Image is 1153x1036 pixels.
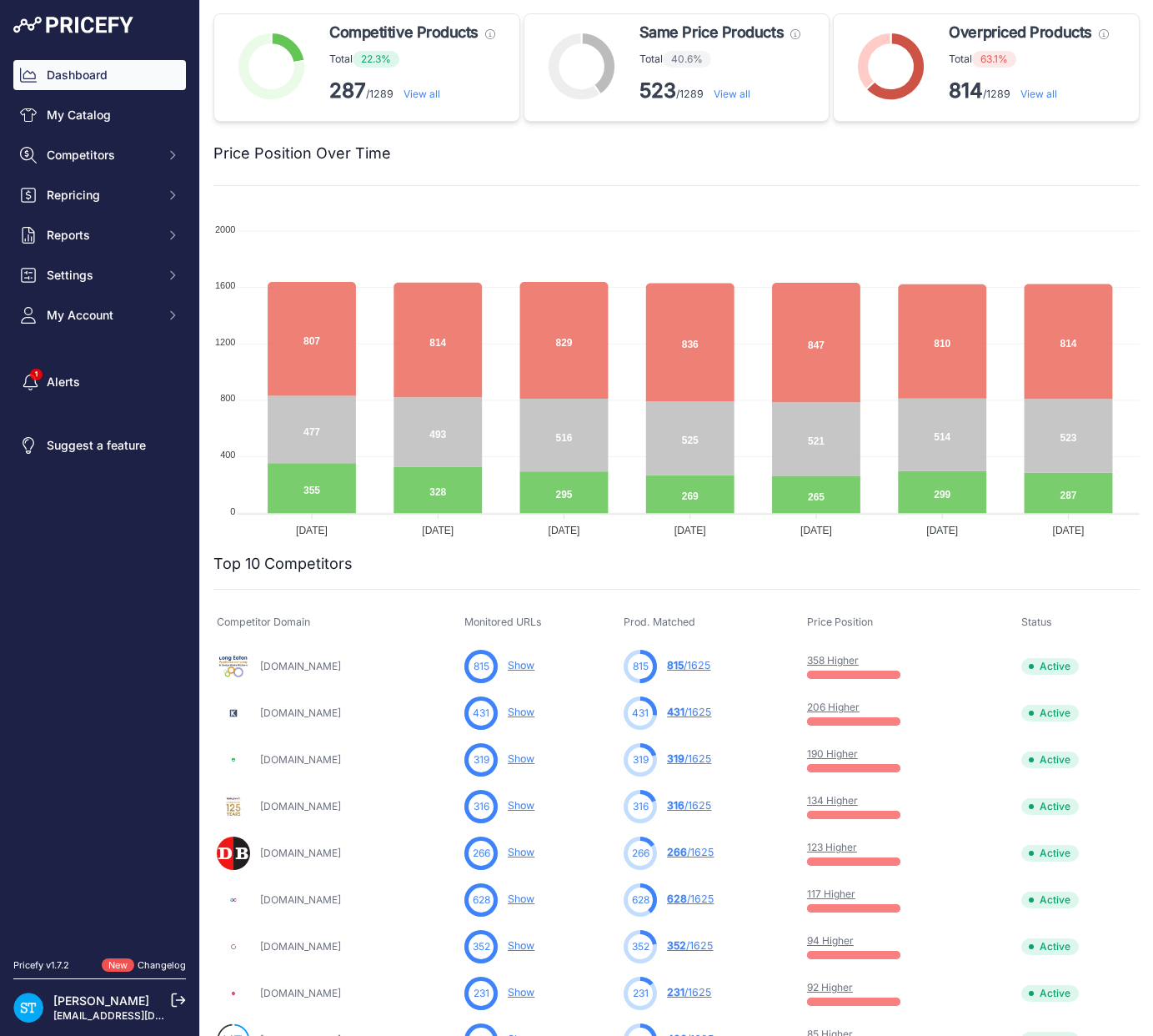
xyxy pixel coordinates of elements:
span: 266 [667,846,687,858]
a: 92 Higher [807,981,853,993]
a: Show [508,799,534,812]
span: Active [1021,658,1079,675]
a: Changelog [138,959,186,971]
span: 628 [667,893,687,905]
a: [DOMAIN_NAME] [260,660,341,672]
button: My Account [13,300,186,330]
a: 628/1625 [667,893,714,905]
span: 431 [632,706,649,721]
span: My Account [47,307,156,324]
span: Monitored URLs [464,616,542,628]
span: 431 [667,706,684,718]
span: 352 [667,939,686,952]
a: 190 Higher [807,747,858,760]
span: 352 [473,939,490,954]
a: [PERSON_NAME] [53,993,149,1008]
a: Show [508,706,534,718]
span: 316 [474,799,489,814]
a: [DOMAIN_NAME] [260,893,341,906]
a: 134 Higher [807,794,858,807]
a: Show [508,893,534,905]
span: 266 [473,846,490,861]
a: 123 Higher [807,841,857,853]
span: Price Position [807,616,873,628]
tspan: 800 [220,393,235,403]
span: New [102,958,134,973]
tspan: [DATE] [296,525,328,536]
span: Prod. Matched [624,616,695,628]
span: 316 [633,799,649,814]
p: /1289 [949,78,1108,104]
a: [DOMAIN_NAME] [260,987,341,999]
a: Alerts [13,367,186,397]
a: View all [1020,88,1057,100]
img: Pricefy Logo [13,17,133,33]
h2: Price Position Over Time [213,142,391,165]
a: 231/1625 [667,986,711,998]
a: My Catalog [13,100,186,130]
tspan: [DATE] [800,525,832,536]
span: Repricing [47,187,156,204]
p: /1289 [329,78,495,104]
a: [DOMAIN_NAME] [260,847,341,859]
a: 117 Higher [807,888,855,900]
tspan: 400 [220,450,235,460]
tspan: [DATE] [674,525,706,536]
a: View all [714,88,750,100]
a: 358 Higher [807,654,859,666]
span: 266 [632,846,649,861]
span: Reports [47,227,156,244]
tspan: 1200 [215,337,235,347]
span: Overpriced Products [949,21,1091,44]
a: 352/1625 [667,939,713,952]
a: [EMAIL_ADDRESS][DOMAIN_NAME] [53,1009,228,1022]
p: Total [329,51,495,68]
a: Show [508,752,534,765]
span: 231 [633,986,649,1001]
div: Pricefy v1.7.2 [13,958,69,973]
span: 628 [632,893,649,908]
a: [DOMAIN_NAME] [260,707,341,719]
span: 63.1% [972,51,1016,68]
strong: 814 [949,78,983,103]
span: Active [1021,798,1079,815]
span: 22.3% [353,51,399,68]
a: 319/1625 [667,752,711,765]
span: Active [1021,845,1079,862]
a: Show [508,939,534,952]
tspan: 0 [230,506,235,516]
a: 316/1625 [667,799,711,812]
tspan: [DATE] [422,525,454,536]
span: 319 [633,752,649,767]
p: /1289 [639,78,800,104]
a: Show [508,659,534,671]
span: 352 [632,939,649,954]
span: 431 [473,706,489,721]
a: View all [404,88,440,100]
button: Settings [13,260,186,290]
span: 40.6% [663,51,711,68]
tspan: [DATE] [1053,525,1085,536]
a: [DOMAIN_NAME] [260,753,341,766]
span: 231 [474,986,489,1001]
strong: 523 [639,78,676,103]
span: 815 [667,659,684,671]
a: Suggest a feature [13,430,186,460]
tspan: 1600 [215,280,235,290]
a: 815/1625 [667,659,710,671]
a: Dashboard [13,60,186,90]
a: 431/1625 [667,706,711,718]
span: Competitor Domain [217,616,310,628]
p: Total [639,51,800,68]
p: Total [949,51,1108,68]
span: Competitive Products [329,21,479,44]
a: 266/1625 [667,846,714,858]
span: Status [1021,616,1052,628]
button: Reports [13,220,186,250]
span: Active [1021,705,1079,722]
a: 94 Higher [807,934,854,947]
span: Active [1021,938,1079,955]
a: 206 Higher [807,701,860,713]
a: Show [508,986,534,998]
span: 319 [474,752,489,767]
